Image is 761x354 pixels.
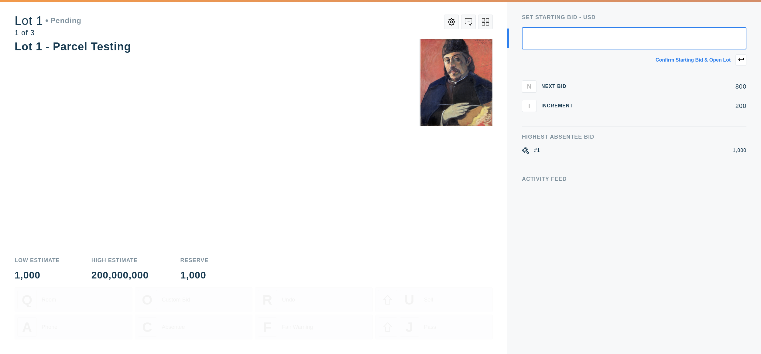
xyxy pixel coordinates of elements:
span: N [527,83,531,90]
div: Confirm starting bid & open lot [656,58,731,62]
div: Pending [46,17,81,24]
div: Increment [541,103,578,108]
div: Highest Absentee Bid [522,134,746,140]
div: 200,000,000 [91,270,149,280]
div: 1,000 [733,147,746,154]
div: Low Estimate [15,258,60,263]
div: Reserve [180,258,209,263]
span: I [528,102,530,109]
div: Next Bid [541,84,578,89]
div: Lot 1 - Parcel Testing [15,40,131,53]
div: High Estimate [91,258,149,263]
div: Lot 1 [15,15,81,27]
button: N [522,80,536,93]
button: I [522,100,536,112]
div: Set Starting bid - USD [522,15,746,20]
div: 800 [583,83,746,89]
div: #1 [534,147,540,154]
div: 200 [583,103,746,109]
div: 1,000 [15,270,60,280]
div: 1,000 [180,270,209,280]
div: 1 of 3 [15,29,81,36]
div: Activity Feed [522,176,746,182]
